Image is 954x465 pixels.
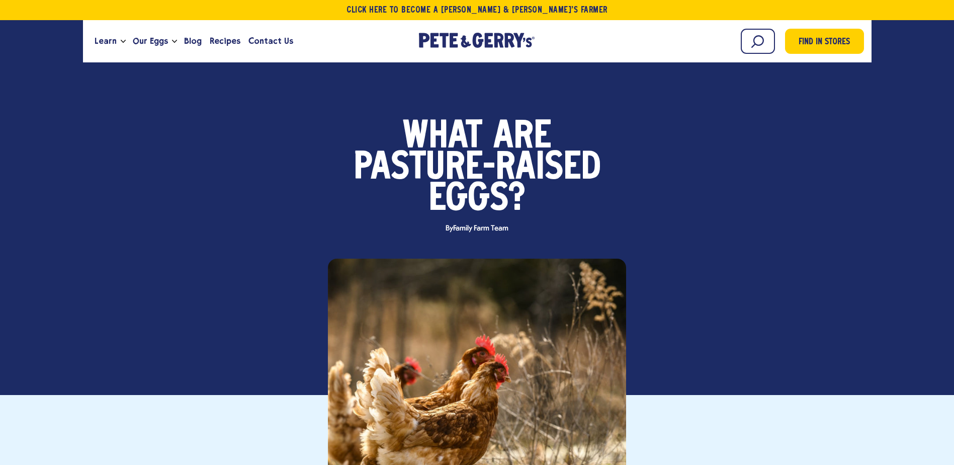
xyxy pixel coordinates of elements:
span: What [403,122,482,153]
span: Learn [95,35,117,47]
a: Blog [180,28,206,55]
span: Blog [184,35,202,47]
input: Search [741,29,775,54]
a: Learn [91,28,121,55]
span: Recipes [210,35,240,47]
a: Recipes [206,28,244,55]
button: Open the dropdown menu for Our Eggs [172,40,177,43]
span: Find in Stores [799,36,850,49]
span: Eggs? [428,184,526,215]
a: Our Eggs [129,28,172,55]
span: Family Farm Team [453,224,508,232]
span: are [493,122,551,153]
span: Our Eggs [133,35,168,47]
span: Pasture-Raised [354,153,601,184]
a: Contact Us [244,28,297,55]
span: Contact Us [248,35,293,47]
a: Find in Stores [785,29,864,54]
button: Open the dropdown menu for Learn [121,40,126,43]
span: By [441,225,513,232]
